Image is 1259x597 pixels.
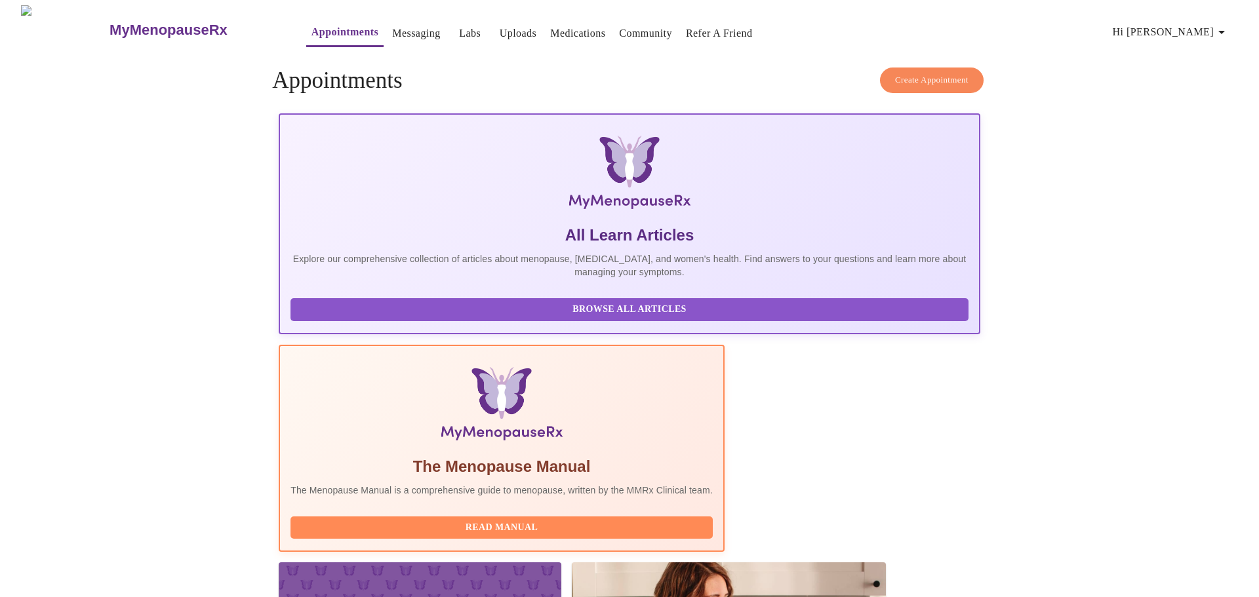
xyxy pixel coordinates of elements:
[304,301,955,318] span: Browse All Articles
[306,19,384,47] button: Appointments
[392,24,440,43] a: Messaging
[545,20,610,47] button: Medications
[494,20,542,47] button: Uploads
[686,24,753,43] a: Refer a Friend
[304,520,700,536] span: Read Manual
[108,7,280,53] a: MyMenopauseRx
[449,20,491,47] button: Labs
[681,20,758,47] button: Refer a Friend
[290,484,713,497] p: The Menopause Manual is a comprehensive guide to menopause, written by the MMRx Clinical team.
[880,67,984,93] button: Create Appointment
[1113,23,1229,41] span: Hi [PERSON_NAME]
[290,516,713,539] button: Read Manual
[290,298,969,321] button: Browse All Articles
[290,252,969,279] p: Explore our comprehensive collection of articles about menopause, [MEDICAL_DATA], and women's hea...
[21,5,108,54] img: MyMenopauseRx Logo
[500,24,537,43] a: Uploads
[614,20,677,47] button: Community
[459,24,481,43] a: Labs
[290,521,716,532] a: Read Manual
[272,67,987,94] h4: Appointments
[357,367,645,446] img: Menopause Manual
[619,24,672,43] a: Community
[110,22,228,39] h3: MyMenopauseRx
[290,456,713,477] h5: The Menopause Manual
[895,73,969,88] span: Create Appointment
[290,225,969,246] h5: All Learn Articles
[1108,19,1235,45] button: Hi [PERSON_NAME]
[290,303,972,314] a: Browse All Articles
[396,136,863,214] img: MyMenopauseRx Logo
[387,20,445,47] button: Messaging
[311,23,378,41] a: Appointments
[550,24,605,43] a: Medications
